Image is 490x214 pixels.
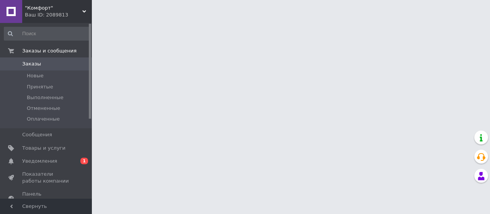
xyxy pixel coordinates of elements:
[22,171,71,185] span: Показатели работы компании
[22,158,57,165] span: Уведомления
[27,105,60,112] span: Отмененные
[27,94,64,101] span: Выполненные
[22,47,77,54] span: Заказы и сообщения
[22,131,52,138] span: Сообщения
[4,27,90,41] input: Поиск
[22,145,65,152] span: Товары и услуги
[25,11,92,18] div: Ваш ID: 2089813
[25,5,82,11] span: "Комфорт"
[27,72,44,79] span: Новые
[22,60,41,67] span: Заказы
[22,191,71,204] span: Панель управления
[27,83,53,90] span: Принятые
[27,116,60,123] span: Оплаченные
[80,158,88,164] span: 1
